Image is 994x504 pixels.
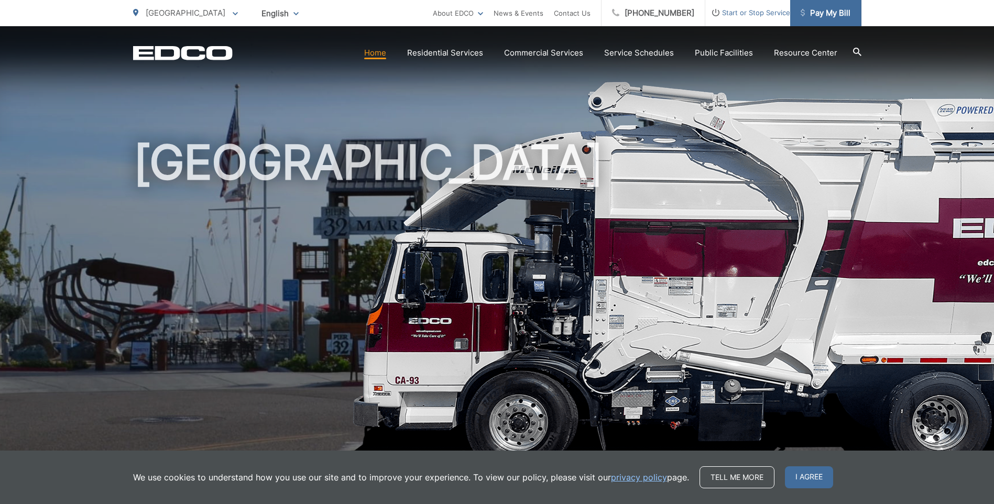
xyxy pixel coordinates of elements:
a: privacy policy [611,471,667,484]
a: Commercial Services [504,47,583,59]
span: I agree [785,466,833,488]
a: About EDCO [433,7,483,19]
a: News & Events [494,7,543,19]
a: Service Schedules [604,47,674,59]
span: Pay My Bill [801,7,850,19]
span: [GEOGRAPHIC_DATA] [146,8,225,18]
a: Contact Us [554,7,591,19]
a: Resource Center [774,47,837,59]
p: We use cookies to understand how you use our site and to improve your experience. To view our pol... [133,471,689,484]
span: English [254,4,307,23]
a: Tell me more [700,466,774,488]
a: Residential Services [407,47,483,59]
a: Public Facilities [695,47,753,59]
h1: [GEOGRAPHIC_DATA] [133,136,861,468]
a: EDCD logo. Return to the homepage. [133,46,233,60]
a: Home [364,47,386,59]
